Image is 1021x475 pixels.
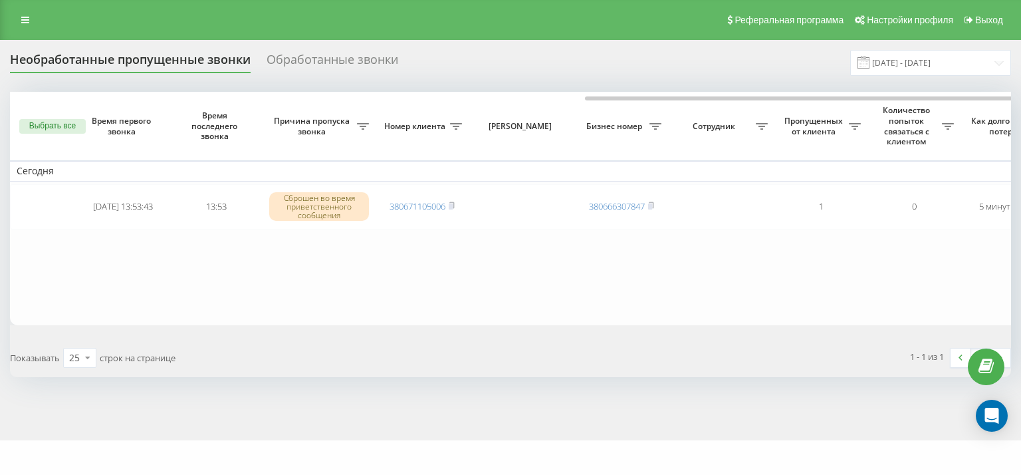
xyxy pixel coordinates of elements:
div: 25 [69,351,80,365]
div: Сброшен во время приветственного сообщения [269,192,369,222]
span: Время последнего звонка [180,110,252,142]
span: Выход [975,15,1003,25]
span: Причина пропуска звонка [269,116,357,136]
div: Open Intercom Messenger [976,400,1008,432]
button: Выбрать все [19,119,86,134]
a: 380671105006 [390,200,445,212]
a: 380666307847 [589,200,645,212]
td: [DATE] 13:53:43 [76,184,170,230]
span: Время первого звонка [87,116,159,136]
span: Показывать [10,352,60,364]
td: 0 [867,184,961,230]
div: Обработанные звонки [267,53,398,73]
div: Необработанные пропущенные звонки [10,53,251,73]
span: Номер клиента [382,121,450,132]
span: [PERSON_NAME] [480,121,564,132]
span: Бизнес номер [582,121,649,132]
span: Реферальная программа [735,15,844,25]
span: Сотрудник [675,121,756,132]
span: Настройки профиля [867,15,953,25]
span: Количество попыток связаться с клиентом [874,105,942,146]
div: 1 - 1 из 1 [910,350,944,363]
td: 1 [774,184,867,230]
span: Пропущенных от клиента [781,116,849,136]
td: 13:53 [170,184,263,230]
span: строк на странице [100,352,175,364]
